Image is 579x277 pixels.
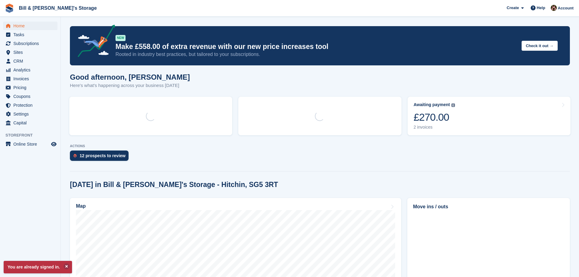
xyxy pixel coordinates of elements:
[13,101,50,109] span: Protection
[74,154,77,158] img: prospect-51fa495bee0391a8d652442698ab0144808aea92771e9ea1ae160a38d050c398.svg
[70,144,570,148] p: ACTIONS
[414,102,450,107] div: Awaiting payment
[16,3,99,13] a: Bill & [PERSON_NAME]'s Storage
[70,73,190,81] h1: Good afternoon, [PERSON_NAME]
[3,30,57,39] a: menu
[3,39,57,48] a: menu
[4,261,72,273] p: You are already signed in.
[13,74,50,83] span: Invoices
[13,119,50,127] span: Capital
[70,151,132,164] a: 12 prospects to review
[3,83,57,92] a: menu
[3,110,57,118] a: menu
[80,153,126,158] div: 12 prospects to review
[13,83,50,92] span: Pricing
[70,82,190,89] p: Here's what's happening across your business [DATE]
[13,140,50,148] span: Online Store
[13,48,50,57] span: Sites
[76,203,86,209] h2: Map
[414,125,455,130] div: 2 invoices
[50,140,57,148] a: Preview store
[408,97,570,135] a: Awaiting payment £270.00 2 invoices
[115,51,517,58] p: Rooted in industry best practices, but tailored to your subscriptions.
[3,57,57,65] a: menu
[70,181,278,189] h2: [DATE] in Bill & [PERSON_NAME]'s Storage - Hitchin, SG5 3RT
[13,39,50,48] span: Subscriptions
[13,66,50,74] span: Analytics
[13,30,50,39] span: Tasks
[413,203,564,210] h2: Move ins / outs
[5,4,14,13] img: stora-icon-8386f47178a22dfd0bd8f6a31ec36ba5ce8667c1dd55bd0f319d3a0aa187defe.svg
[3,140,57,148] a: menu
[3,48,57,57] a: menu
[537,5,545,11] span: Help
[414,111,455,123] div: £270.00
[522,41,558,51] button: Check it out →
[507,5,519,11] span: Create
[551,5,557,11] img: Jack Bottesch
[558,5,574,11] span: Account
[13,92,50,101] span: Coupons
[3,101,57,109] a: menu
[3,92,57,101] a: menu
[13,57,50,65] span: CRM
[115,35,126,41] div: NEW
[115,42,517,51] p: Make £558.00 of extra revenue with our new price increases tool
[3,22,57,30] a: menu
[13,110,50,118] span: Settings
[3,66,57,74] a: menu
[73,25,115,59] img: price-adjustments-announcement-icon-8257ccfd72463d97f412b2fc003d46551f7dbcb40ab6d574587a9cd5c0d94...
[3,74,57,83] a: menu
[451,103,455,107] img: icon-info-grey-7440780725fd019a000dd9b08b2336e03edf1995a4989e88bcd33f0948082b44.svg
[13,22,50,30] span: Home
[5,132,60,138] span: Storefront
[3,119,57,127] a: menu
